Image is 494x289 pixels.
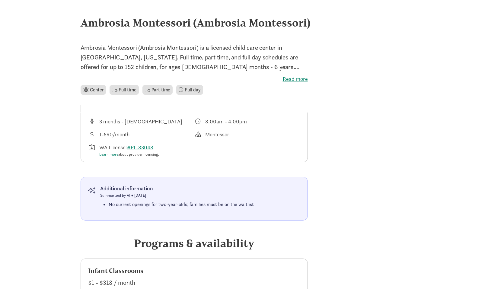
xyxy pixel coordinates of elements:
div: 3 months - [DEMOGRAPHIC_DATA] [99,117,182,125]
div: Average tuition for this program [88,130,194,138]
div: Additional information [100,184,254,192]
label: Read more [81,75,308,83]
div: License number [88,143,194,157]
li: Full day [176,85,203,95]
div: Programs & availability [81,235,308,251]
a: Learn more [99,152,118,157]
div: $1 - $318 / month [88,278,300,287]
a: #PL-83048 [127,144,153,151]
div: Age range for children that this provider cares for [88,117,194,125]
div: Infant Classrooms [88,266,300,276]
div: Summarized by AI ● [DATE] [100,192,254,198]
li: Part time [142,85,173,95]
li: Center [81,85,106,95]
div: 8:00am - 4:00pm [205,117,247,125]
li: No current openings for two-year-olds; families must be on the waitlist [109,201,254,208]
div: This provider's education philosophy [194,130,300,138]
div: WA License: [99,143,159,157]
div: about provider licensing. [99,151,159,157]
div: Class schedule [194,117,300,125]
div: Montessori [205,130,231,138]
div: Ambrosia Montessori (Ambrosia Montessori) [81,14,414,31]
div: 1-590/month [99,130,129,138]
p: Ambrosia Montessori (Ambrosia Montessori) is a licensed child care center in [GEOGRAPHIC_DATA], [... [81,43,308,72]
li: Full time [110,85,139,95]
